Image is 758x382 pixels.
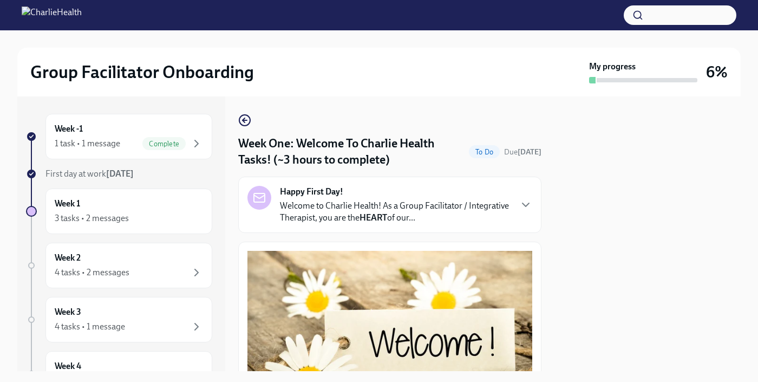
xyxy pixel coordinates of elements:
[518,147,541,157] strong: [DATE]
[142,140,186,148] span: Complete
[504,147,541,157] span: Due
[26,114,212,159] a: Week -11 task • 1 messageComplete
[45,169,134,179] span: First day at work
[280,186,343,198] strong: Happy First Day!
[55,138,120,150] div: 1 task • 1 message
[26,297,212,342] a: Week 34 tasks • 1 message
[55,198,80,210] h6: Week 1
[30,61,254,83] h2: Group Facilitator Onboarding
[469,148,500,156] span: To Do
[504,147,541,157] span: September 29th, 2025 10:00
[55,252,81,264] h6: Week 2
[22,7,82,24] img: CharlieHealth
[55,360,81,372] h6: Week 4
[706,62,728,82] h3: 6%
[26,189,212,234] a: Week 13 tasks • 2 messages
[26,168,212,180] a: First day at work[DATE]
[55,267,129,279] div: 4 tasks • 2 messages
[26,243,212,288] a: Week 24 tasks • 2 messages
[106,169,134,179] strong: [DATE]
[238,135,465,168] h4: Week One: Welcome To Charlie Health Tasks! (~3 hours to complete)
[360,212,387,223] strong: HEART
[55,321,125,333] div: 4 tasks • 1 message
[55,123,83,135] h6: Week -1
[280,200,511,224] p: Welcome to Charlie Health! As a Group Facilitator / Integrative Therapist, you are the of our...
[55,306,81,318] h6: Week 3
[55,212,129,224] div: 3 tasks • 2 messages
[589,61,636,73] strong: My progress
